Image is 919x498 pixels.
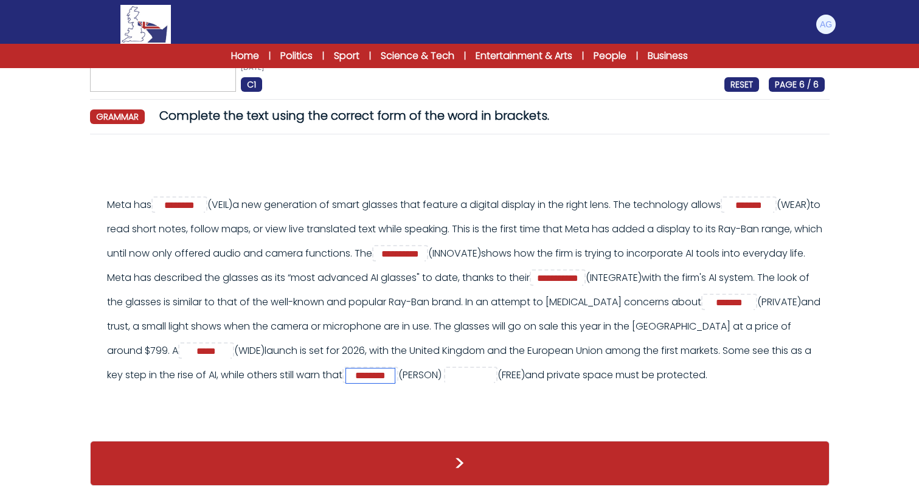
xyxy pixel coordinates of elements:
[757,295,801,309] span: (PRIVATE)
[582,50,584,62] span: |
[816,15,836,34] img: Andrea Gulino
[381,49,454,63] a: Science & Tech
[83,5,209,44] a: Logo
[369,50,371,62] span: |
[648,49,688,63] a: Business
[322,50,324,62] span: |
[280,49,313,63] a: Politics
[594,49,626,63] a: People
[464,50,466,62] span: |
[90,109,145,124] span: grammar
[120,5,170,44] img: Logo
[724,77,759,92] span: RESET
[586,271,642,285] span: (INTEGRATE)
[234,344,265,358] span: (WIDE)
[231,49,259,63] a: Home
[777,198,810,212] span: (WEAR)
[241,77,262,92] span: C1
[107,193,825,387] div: Meta has a new generation of smart glasses that feature a digital display in the right lens. The ...
[90,441,830,486] button: >
[498,368,525,382] span: (FREE)
[724,77,759,91] a: RESET
[398,368,442,382] span: (PERSON)
[476,49,572,63] a: Entertainment & Arts
[636,50,638,62] span: |
[207,198,232,212] span: (VEIL)
[269,50,271,62] span: |
[428,246,481,260] span: (INNOVATE)
[334,49,359,63] a: Sport
[769,77,825,92] span: PAGE 6 / 6
[159,107,549,124] span: Complete the text using the correct form of the word in brackets.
